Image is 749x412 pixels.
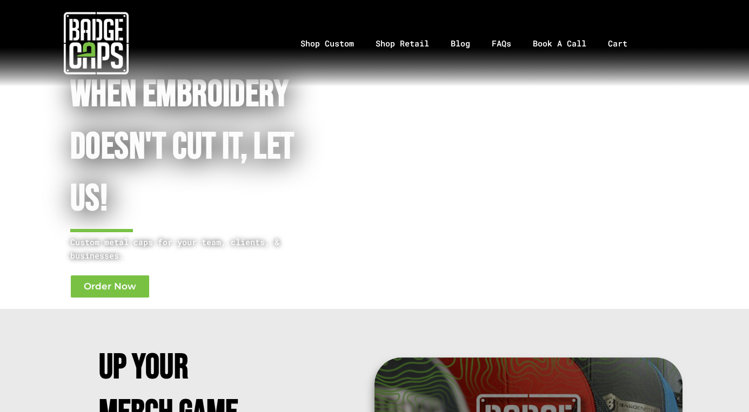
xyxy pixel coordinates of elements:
a: Shop Retail [365,15,440,72]
a: FAQs [481,15,522,72]
h1: When Embroidery Doesn't cut it, Let Us! [70,69,332,226]
a: Blog [440,15,481,72]
span: Order Now [84,282,136,291]
a: Cart [597,15,652,72]
p: Custom metal caps for your team, clients, & businesses. [70,235,332,262]
a: Order Now [70,275,150,298]
nav: Menu [192,15,749,72]
a: Shop Custom [290,15,365,72]
img: badgecaps white logo with green acccent [64,11,129,76]
a: Book A Call [522,15,597,72]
